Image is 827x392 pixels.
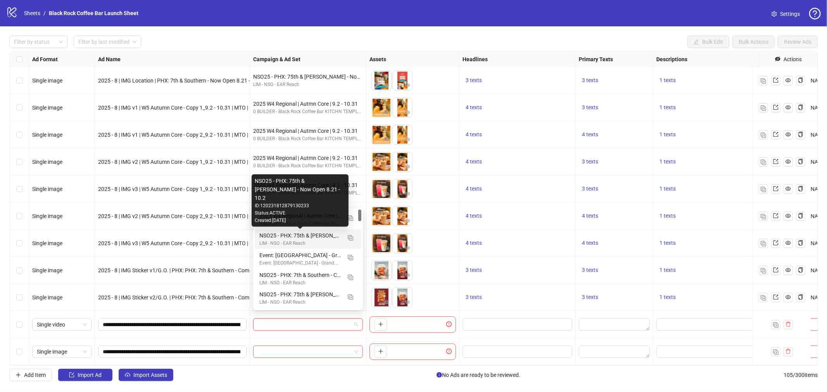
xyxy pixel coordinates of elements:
[344,231,357,244] button: Duplicate
[98,159,301,165] span: 2025 - 8 | IMG v2 | W5 Autumn Core - Copy 1_9.2 - 10.31 | MTO | OLO URL | Order Now
[43,9,46,17] li: /
[248,52,250,67] div: Resize Ad Name column
[773,322,779,328] img: Duplicate
[98,186,301,192] span: 2025 - 8 | IMG v3 | W5 Autumn Core - Copy 1_9.2 - 10.31 | MTO | OLO URL | Order Now
[384,299,389,305] span: eye
[10,148,29,175] div: Select row 98
[786,186,791,191] span: eye
[10,338,29,365] div: Select row 105
[405,191,410,196] span: eye
[778,36,818,48] button: Review Ads
[466,294,482,300] span: 3 texts
[255,269,361,289] div: NSO25 - PHX: 7th & Southern - Coming Soon - 8.8 - 8.17
[255,308,361,328] div: Event: 75th Ave & Thomas - Grand Opening 8.14.25
[364,52,366,67] div: Resize Campaign & Ad Set column
[579,76,601,85] button: 3 texts
[384,164,389,169] span: eye
[384,83,389,88] span: eye
[32,55,58,64] strong: Ad Format
[98,240,301,246] span: 2025 - 8 | IMG v3 | W5 Autumn Core - Copy 2_9.2 - 10.31 | MTO | OLO URL | Order Now
[259,271,341,279] div: NSO25 - PHX: 7th & Southern - Coming Soon - 8.8 - 8.17
[579,157,601,167] button: 3 texts
[405,137,410,142] span: eye
[759,266,768,275] button: Duplicate
[656,318,766,331] div: Edit values
[255,177,345,202] div: NSO25 - PHX: 75th & [PERSON_NAME] - Now Open 8.21 - 10.2
[384,218,389,224] span: eye
[133,372,167,378] span: Import Assets
[786,159,791,164] span: eye
[780,10,800,18] span: Settings
[656,184,679,194] button: 1 texts
[773,267,779,273] span: export
[253,162,363,170] div: 0 BUILDER - Black Rock Coffee Bar KITCHN TEMPLATE - EAR - 2023
[255,217,345,224] div: Created: [DATE]
[382,108,391,117] button: Preview
[393,125,412,144] img: Asset 2
[10,284,29,311] div: Select row 103
[579,266,601,275] button: 3 texts
[466,213,482,219] span: 4 texts
[437,372,442,378] span: info-circle
[759,103,768,112] button: Duplicate
[660,240,676,246] span: 1 texts
[32,294,62,301] span: Single image
[10,94,29,121] div: Select row 96
[437,371,520,379] span: No Ads are ready to be reviewed.
[93,52,95,67] div: Resize Ad Format column
[786,294,791,300] span: eye
[32,267,62,273] span: Single image
[10,203,29,230] div: Select row 100
[466,104,482,110] span: 4 texts
[24,372,46,378] span: Add Item
[372,179,391,199] img: Asset 1
[403,244,412,253] button: Preview
[259,251,341,260] div: Event: [GEOGRAPHIC_DATA] - Grand Opening [DATE]
[463,130,485,139] button: 4 texts
[369,55,386,64] strong: Assets
[798,186,803,191] span: copy
[773,213,779,218] span: export
[771,320,780,329] button: Duplicate
[348,255,353,260] img: Duplicate
[656,55,687,64] strong: Descriptions
[384,191,389,196] span: eye
[798,267,803,273] span: copy
[466,77,482,83] span: 3 texts
[344,290,357,303] button: Duplicate
[348,275,353,280] img: Duplicate
[405,164,410,169] span: eye
[403,135,412,144] button: Preview
[98,267,379,273] span: 2025 - 8 | IMG Sticker v1/G.O. | PHX: PHX: 7th & Southern - Coming Soon - 8.8 - 8.17 | MTO | Loca...
[761,132,766,138] img: Duplicate
[656,293,679,302] button: 1 texts
[10,52,29,67] div: Select all rows
[582,158,598,165] span: 3 texts
[255,229,361,249] div: NSO25 - PHX: 75th & Thomas - Now Open 8.21 - 10.2
[393,152,412,172] img: Asset 2
[463,318,572,331] div: Edit values
[32,77,62,84] span: Single image
[384,245,389,251] span: eye
[656,103,679,112] button: 1 texts
[98,55,121,64] strong: Ad Name
[32,240,62,246] span: Single image
[759,239,768,248] button: Duplicate
[348,215,353,221] img: Duplicate
[759,184,768,194] button: Duplicate
[47,9,140,17] a: Black Rock Coffee Bar Launch Sheet
[759,211,768,221] button: Duplicate
[579,318,650,331] div: Edit values
[786,213,791,218] span: eye
[10,257,29,284] div: Select row 102
[759,293,768,302] button: Duplicate
[372,98,391,117] img: Asset 1
[253,55,300,64] strong: Campaign & Ad Set
[761,187,766,192] img: Duplicate
[32,105,62,111] span: Single image
[348,294,353,300] img: Duplicate
[119,369,173,381] button: Import Assets
[457,52,459,67] div: Resize Assets column
[773,77,779,83] span: export
[405,110,410,115] span: eye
